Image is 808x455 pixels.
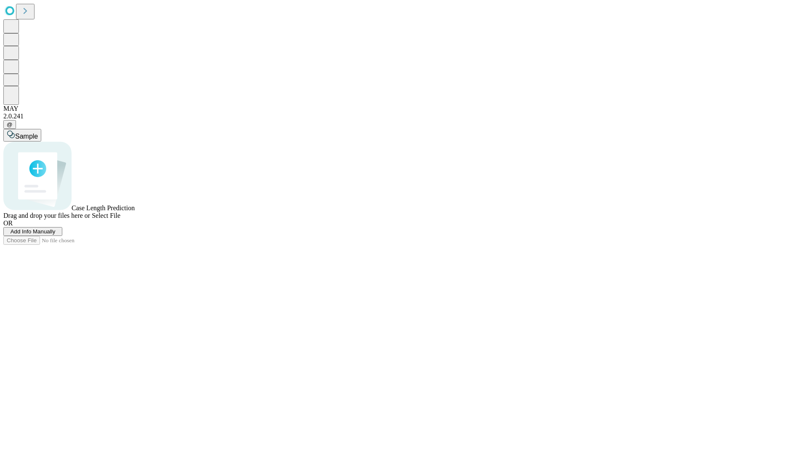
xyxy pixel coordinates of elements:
button: Sample [3,129,41,142]
span: Drag and drop your files here or [3,212,90,219]
span: @ [7,121,13,128]
span: OR [3,219,13,227]
span: Case Length Prediction [72,204,135,211]
span: Sample [15,133,38,140]
span: Select File [92,212,120,219]
button: @ [3,120,16,129]
div: 2.0.241 [3,112,805,120]
div: MAY [3,105,805,112]
span: Add Info Manually [11,228,56,235]
button: Add Info Manually [3,227,62,236]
